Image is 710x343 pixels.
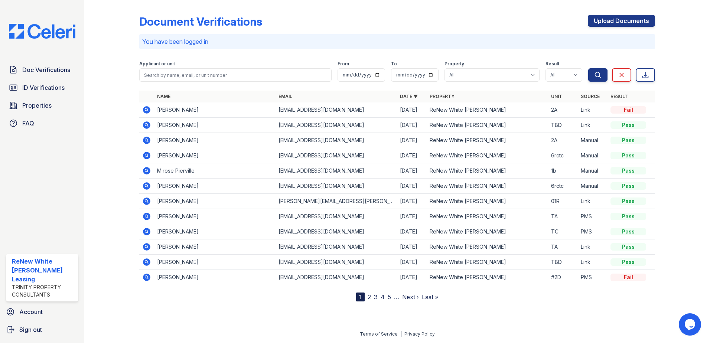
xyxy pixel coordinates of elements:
a: FAQ [6,116,78,131]
td: TBD [548,255,578,270]
td: [EMAIL_ADDRESS][DOMAIN_NAME] [276,239,397,255]
td: [EMAIL_ADDRESS][DOMAIN_NAME] [276,209,397,224]
a: Next › [402,293,419,301]
a: Doc Verifications [6,62,78,77]
label: Property [444,61,464,67]
td: ReNew White [PERSON_NAME] [427,224,548,239]
td: 2A [548,133,578,148]
a: Property [430,94,455,99]
td: ReNew White [PERSON_NAME] [427,209,548,224]
a: 3 [374,293,378,301]
td: Link [578,102,608,118]
a: Result [610,94,628,99]
td: ReNew White [PERSON_NAME] [427,102,548,118]
td: [PERSON_NAME] [154,118,276,133]
img: CE_Logo_Blue-a8612792a0a2168367f1c8372b55b34899dd931a85d93a1a3d3e32e68fde9ad4.png [3,24,81,39]
td: [EMAIL_ADDRESS][DOMAIN_NAME] [276,179,397,194]
td: [PERSON_NAME][EMAIL_ADDRESS][PERSON_NAME][DOMAIN_NAME] [276,194,397,209]
div: Pass [610,213,646,220]
span: Account [19,307,43,316]
div: Pass [610,137,646,144]
td: TC [548,224,578,239]
td: PMS [578,270,608,285]
div: Document Verifications [139,15,262,28]
td: PMS [578,224,608,239]
td: [DATE] [397,239,427,255]
a: 5 [388,293,391,301]
td: ReNew White [PERSON_NAME] [427,148,548,163]
td: [DATE] [397,133,427,148]
label: From [338,61,349,67]
a: Properties [6,98,78,113]
td: [PERSON_NAME] [154,102,276,118]
td: ReNew White [PERSON_NAME] [427,239,548,255]
a: Unit [551,94,562,99]
label: Result [545,61,559,67]
td: #2D [548,270,578,285]
span: Doc Verifications [22,65,70,74]
td: ReNew White [PERSON_NAME] [427,133,548,148]
td: Link [578,194,608,209]
td: Link [578,255,608,270]
td: Manual [578,163,608,179]
td: [EMAIL_ADDRESS][DOMAIN_NAME] [276,148,397,163]
td: Manual [578,133,608,148]
a: ID Verifications [6,80,78,95]
td: ReNew White [PERSON_NAME] [427,270,548,285]
td: [DATE] [397,118,427,133]
label: To [391,61,397,67]
td: [EMAIL_ADDRESS][DOMAIN_NAME] [276,102,397,118]
div: 1 [356,293,365,301]
label: Applicant or unit [139,61,175,67]
td: Link [578,239,608,255]
td: 01R [548,194,578,209]
a: Date ▼ [400,94,418,99]
a: Terms of Service [360,331,398,337]
div: Pass [610,258,646,266]
td: TA [548,209,578,224]
a: Last » [422,293,438,301]
span: FAQ [22,119,34,128]
td: [PERSON_NAME] [154,194,276,209]
td: [EMAIL_ADDRESS][DOMAIN_NAME] [276,163,397,179]
td: [DATE] [397,270,427,285]
td: Link [578,118,608,133]
td: ReNew White [PERSON_NAME] [427,179,548,194]
td: [DATE] [397,102,427,118]
td: Mirose Pierville [154,163,276,179]
div: Pass [610,243,646,251]
td: [PERSON_NAME] [154,148,276,163]
td: ReNew White [PERSON_NAME] [427,118,548,133]
td: [DATE] [397,163,427,179]
div: Pass [610,167,646,174]
a: Sign out [3,322,81,337]
td: ReNew White [PERSON_NAME] [427,194,548,209]
div: ReNew White [PERSON_NAME] Leasing [12,257,75,284]
td: [PERSON_NAME] [154,224,276,239]
td: [PERSON_NAME] [154,179,276,194]
td: [DATE] [397,255,427,270]
div: Pass [610,182,646,190]
td: TA [548,239,578,255]
td: ReNew White [PERSON_NAME] [427,163,548,179]
td: [PERSON_NAME] [154,133,276,148]
div: Fail [610,274,646,281]
div: Pass [610,152,646,159]
input: Search by name, email, or unit number [139,68,332,82]
td: 1b [548,163,578,179]
p: You have been logged in [142,37,652,46]
div: Trinity Property Consultants [12,284,75,298]
td: [DATE] [397,209,427,224]
td: Manual [578,179,608,194]
div: Fail [610,106,646,114]
span: Sign out [19,325,42,334]
iframe: chat widget [679,313,703,336]
td: [EMAIL_ADDRESS][DOMAIN_NAME] [276,118,397,133]
td: [PERSON_NAME] [154,255,276,270]
a: Upload Documents [588,15,655,27]
td: [DATE] [397,148,427,163]
td: [DATE] [397,194,427,209]
span: ID Verifications [22,83,65,92]
td: 2A [548,102,578,118]
div: | [400,331,402,337]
